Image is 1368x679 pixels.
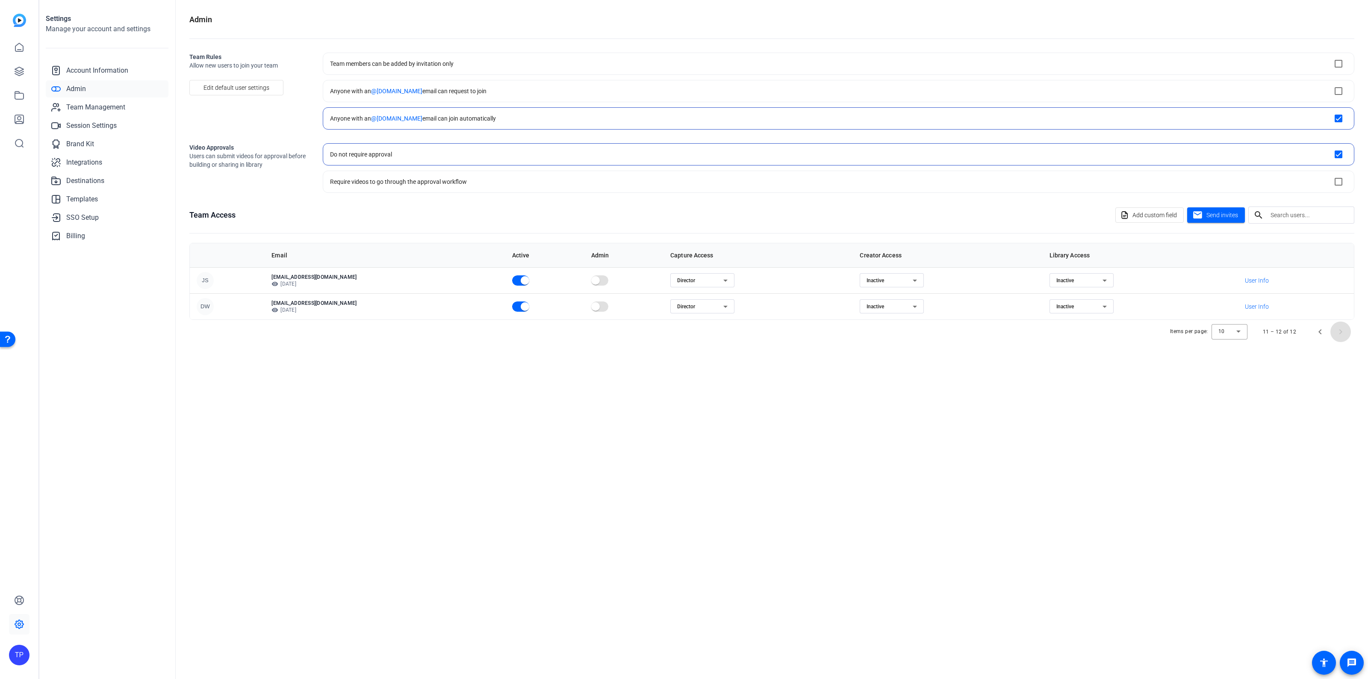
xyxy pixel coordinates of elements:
button: Send invites [1187,207,1245,223]
button: User Info [1239,273,1275,288]
a: Integrations [46,154,168,171]
span: Billing [66,231,85,241]
button: Edit default user settings [189,80,283,95]
span: Allow new users to join your team [189,61,309,70]
mat-icon: search [1248,210,1269,220]
mat-icon: visibility [271,280,278,287]
a: Session Settings [46,117,168,134]
div: 11 – 12 of 12 [1263,328,1296,336]
h2: Team Rules [189,53,309,61]
div: Anyone with an email can join automatically [330,114,496,123]
div: Team members can be added by invitation only [330,59,454,68]
span: @[DOMAIN_NAME] [371,88,422,94]
span: Session Settings [66,121,117,131]
button: Next page [1330,322,1351,342]
h1: Team Access [189,209,236,221]
span: Users can submit videos for approval before building or sharing in library [189,152,309,169]
span: Send invites [1206,211,1238,220]
div: DW [197,298,214,315]
a: Team Management [46,99,168,116]
mat-icon: mail [1192,210,1203,221]
button: Previous page [1310,322,1330,342]
a: Templates [46,191,168,208]
span: Destinations [66,176,104,186]
span: Brand Kit [66,139,94,149]
span: Edit default user settings [203,80,269,96]
mat-icon: visibility [271,307,278,313]
span: @[DOMAIN_NAME] [371,115,422,122]
th: Email [265,243,505,267]
a: Billing [46,227,168,245]
h2: Video Approvals [189,143,309,152]
div: Do not require approval [330,150,392,159]
a: Brand Kit [46,136,168,153]
a: Admin [46,80,168,97]
th: Creator Access [853,243,1042,267]
input: Search users... [1271,210,1347,220]
span: Director [677,304,695,310]
span: Account Information [66,65,128,76]
span: Director [677,278,695,283]
span: Inactive [867,278,884,283]
img: blue-gradient.svg [13,14,26,27]
h1: Settings [46,14,168,24]
span: Team Management [66,102,125,112]
span: User Info [1245,276,1269,285]
span: Inactive [1056,304,1074,310]
span: Admin [66,84,86,94]
div: TP [9,645,29,665]
p: [DATE] [271,307,498,313]
p: [EMAIL_ADDRESS][DOMAIN_NAME] [271,300,498,307]
button: Add custom field [1115,207,1184,223]
a: Destinations [46,172,168,189]
div: Require videos to go through the approval workflow [330,177,467,186]
mat-icon: accessibility [1319,658,1329,668]
mat-icon: message [1347,658,1357,668]
button: User Info [1239,299,1275,314]
span: Inactive [867,304,884,310]
a: SSO Setup [46,209,168,226]
a: Account Information [46,62,168,79]
th: Active [505,243,584,267]
span: Integrations [66,157,102,168]
div: Items per page: [1170,327,1208,336]
span: SSO Setup [66,213,99,223]
span: Add custom field [1132,207,1177,223]
span: Inactive [1056,278,1074,283]
th: Library Access [1043,243,1232,267]
h1: Admin [189,14,212,26]
div: Anyone with an email can request to join [330,87,486,95]
p: [DATE] [271,280,498,287]
div: JS [197,272,214,289]
th: Admin [584,243,663,267]
h2: Manage your account and settings [46,24,168,34]
span: Templates [66,194,98,204]
th: Capture Access [663,243,853,267]
span: User Info [1245,302,1269,311]
p: [EMAIL_ADDRESS][DOMAIN_NAME] [271,274,498,280]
